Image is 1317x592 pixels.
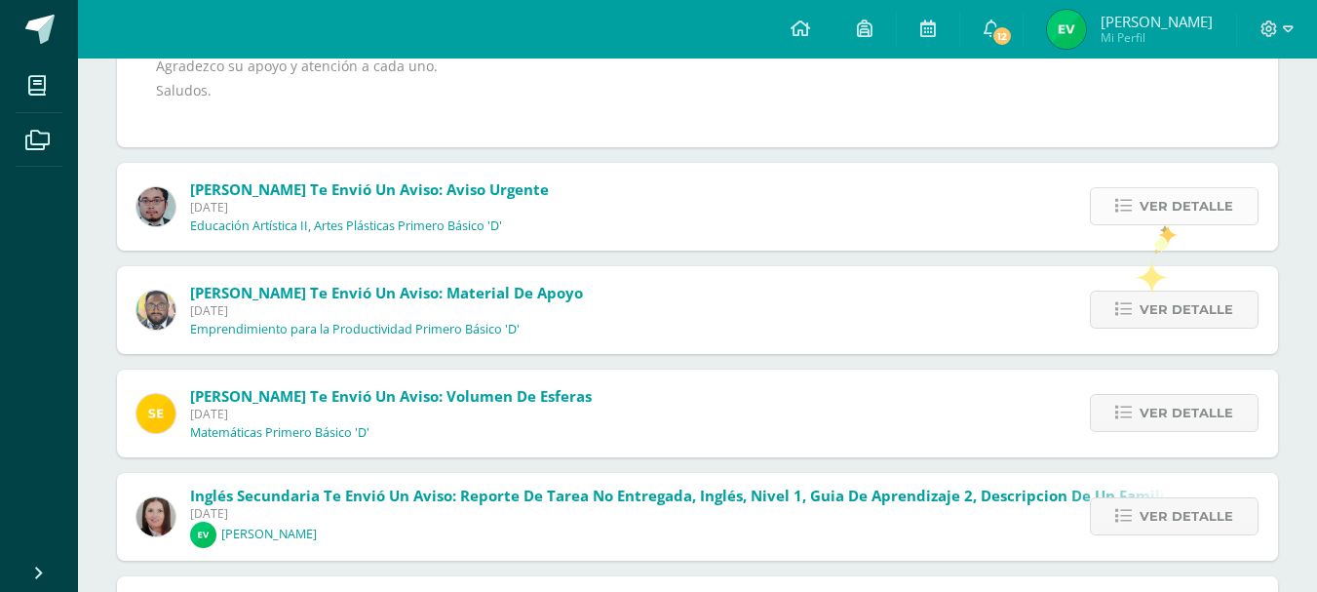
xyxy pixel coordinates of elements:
span: 12 [991,25,1013,47]
p: Educación Artística II, Artes Plásticas Primero Básico 'D' [190,218,502,234]
img: 8af0450cf43d44e38c4a1497329761f3.png [136,497,175,536]
p: [PERSON_NAME] [221,527,317,542]
span: [PERSON_NAME] [1101,12,1213,31]
span: [DATE] [190,406,592,422]
span: Inglés Secundaria te envió un aviso: Reporte de tarea no entregada, inglés, Nivel 1, guia de apre... [190,486,1181,505]
img: 712781701cd376c1a616437b5c60ae46.png [136,291,175,330]
img: 5fac68162d5e1b6fbd390a6ac50e103d.png [136,187,175,226]
span: [DATE] [190,199,549,216]
img: 03c2987289e60ca238394da5f82a525a.png [136,394,175,433]
span: Ver detalle [1140,292,1233,328]
span: [PERSON_NAME] te envió un aviso: Material de apoyo [190,283,583,302]
span: Ver detalle [1140,498,1233,534]
span: Mi Perfil [1101,29,1213,46]
p: Matemáticas Primero Básico 'D' [190,425,369,441]
p: Emprendimiento para la Productividad Primero Básico 'D' [190,322,520,337]
span: [DATE] [190,302,583,319]
span: Ver detalle [1140,395,1233,431]
img: 3426b1f8c93fd655e8e64aa57678c5b4.png [190,522,216,548]
span: [PERSON_NAME] te envió un aviso: Aviso urgente [190,179,549,199]
span: [PERSON_NAME] te envió un aviso: Volumen de esferas [190,386,592,406]
span: Ver detalle [1140,188,1233,224]
img: 2dbed10b0cb3ddddc6c666b9f0b18d18.png [1047,10,1086,49]
span: [DATE] [190,505,1181,522]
